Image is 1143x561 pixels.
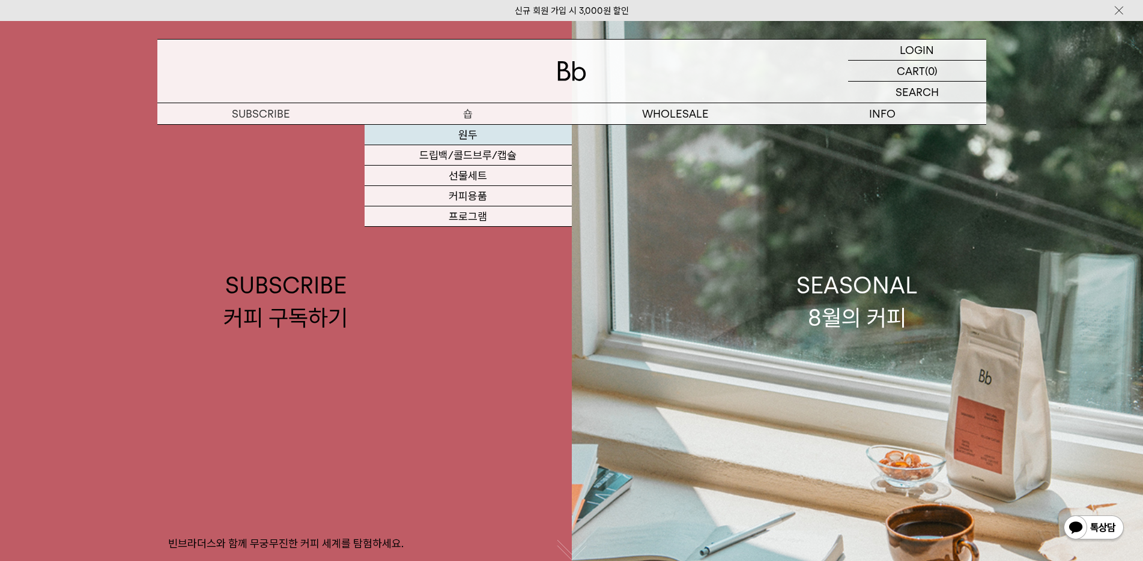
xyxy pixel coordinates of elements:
[1063,514,1125,543] img: 카카오톡 채널 1:1 채팅 버튼
[157,103,365,124] a: SUBSCRIBE
[365,206,572,227] a: 프로그램
[779,103,986,124] p: INFO
[365,186,572,206] a: 커피용품
[515,5,629,16] a: 신규 회원 가입 시 3,000원 할인
[365,145,572,166] a: 드립백/콜드브루/캡슐
[365,125,572,145] a: 원두
[896,82,939,103] p: SEARCH
[796,269,918,333] div: SEASONAL 8월의 커피
[223,269,348,333] div: SUBSCRIBE 커피 구독하기
[897,61,925,81] p: CART
[925,61,938,81] p: (0)
[365,103,572,124] a: 숍
[365,166,572,186] a: 선물세트
[900,40,934,60] p: LOGIN
[572,103,779,124] p: WHOLESALE
[848,61,986,82] a: CART (0)
[848,40,986,61] a: LOGIN
[557,61,586,81] img: 로고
